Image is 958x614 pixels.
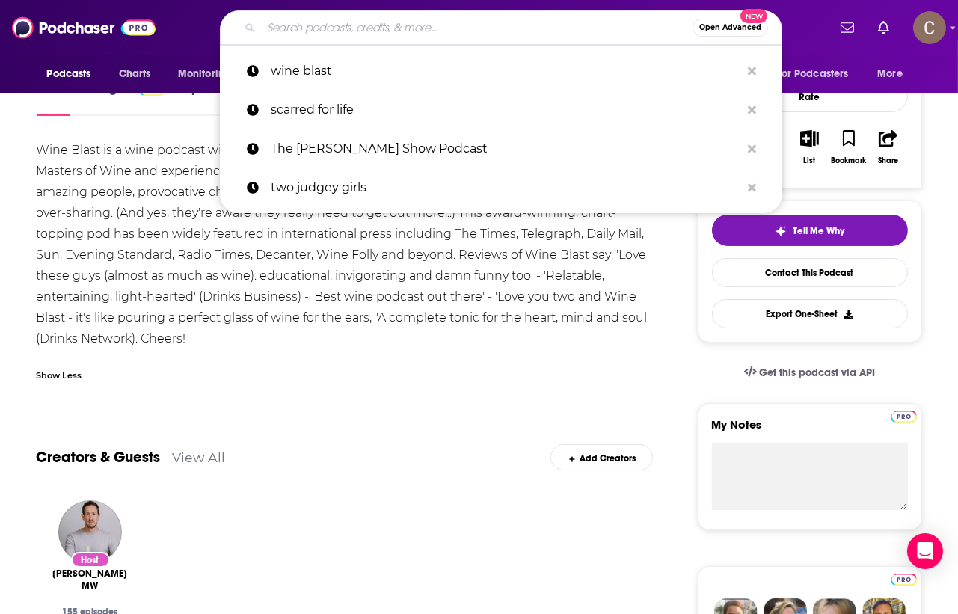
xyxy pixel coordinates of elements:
[804,156,816,165] div: List
[891,408,917,423] a: Pro website
[37,448,161,467] a: Creators & Guests
[271,52,740,90] p: wine blast
[220,168,782,207] a: two judgey girls
[712,417,908,443] label: My Notes
[872,15,895,40] a: Show notifications dropdown
[261,16,693,40] input: Search podcasts, credits, & more...
[37,82,70,116] a: About
[777,64,849,85] span: For Podcasters
[71,552,110,568] div: Host
[891,411,917,423] img: Podchaser Pro
[58,500,122,564] img: Peter Richards MW
[732,354,888,391] a: Get this podcast via API
[793,225,844,237] span: Tell Me Why
[220,129,782,168] a: The [PERSON_NAME] Show Podcast
[178,64,231,85] span: Monitoring
[867,60,921,88] button: open menu
[37,140,654,349] div: Wine Blast is a wine podcast with a difference. [PERSON_NAME] and [PERSON_NAME] are married Maste...
[109,60,160,88] a: Charts
[712,82,908,112] div: Rate
[12,13,156,42] img: Podchaser - Follow, Share and Rate Podcasts
[835,15,860,40] a: Show notifications dropdown
[47,64,91,85] span: Podcasts
[37,60,111,88] button: open menu
[712,215,908,246] button: tell me why sparkleTell Me Why
[271,90,740,129] p: scarred for life
[699,24,761,31] span: Open Advanced
[712,258,908,287] a: Contact This Podcast
[868,120,907,174] button: Share
[907,533,943,569] div: Open Intercom Messenger
[913,11,946,44] button: Show profile menu
[913,11,946,44] span: Logged in as clay.bolton
[49,568,132,592] span: [PERSON_NAME] MW
[831,156,866,165] div: Bookmark
[740,9,767,23] span: New
[829,120,868,174] button: Bookmark
[220,52,782,90] a: wine blast
[91,82,165,116] a: InsightsPodchaser Pro
[550,444,653,470] div: Add Creators
[775,225,787,237] img: tell me why sparkle
[185,82,258,116] a: Episodes155
[891,574,917,586] img: Podchaser Pro
[913,11,946,44] img: User Profile
[693,19,768,37] button: Open AdvancedNew
[220,90,782,129] a: scarred for life
[173,449,226,465] a: View All
[891,571,917,586] a: Pro website
[119,64,151,85] span: Charts
[271,168,740,207] p: two judgey girls
[767,60,871,88] button: open menu
[49,568,132,592] a: Peter Richards MW
[790,120,829,174] button: List
[712,299,908,328] button: Export One-Sheet
[168,60,251,88] button: open menu
[220,10,782,45] div: Search podcasts, credits, & more...
[759,366,875,379] span: Get this podcast via API
[877,64,903,85] span: More
[878,156,898,165] div: Share
[271,129,740,168] p: The Nat Coombs Show Podcast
